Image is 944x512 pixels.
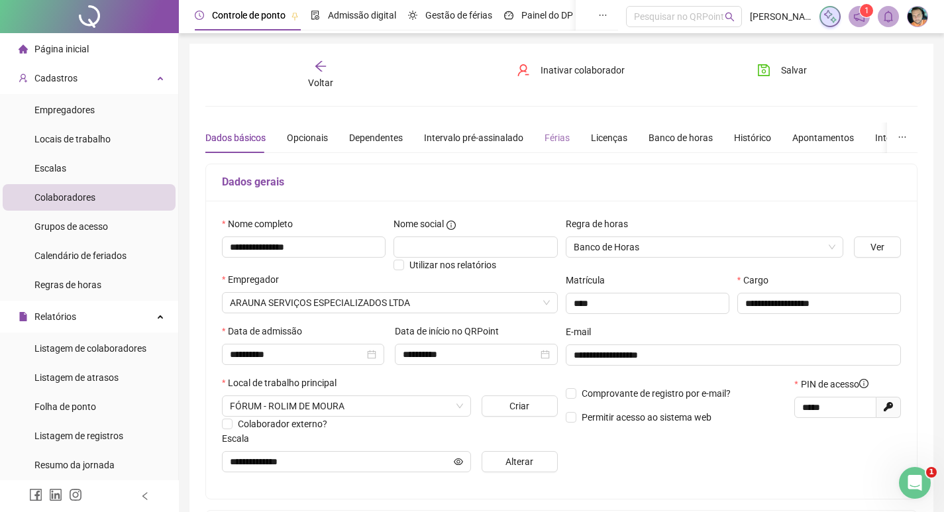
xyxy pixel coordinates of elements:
div: Banco de horas [649,130,713,145]
span: arrow-left [314,60,327,73]
span: file-done [311,11,320,20]
span: Gestão de férias [425,10,492,21]
span: PIN de acesso [801,377,868,391]
span: ellipsis [598,11,607,20]
div: Férias [545,130,570,145]
span: Relatórios [34,311,76,322]
span: Colaboradores [34,192,95,203]
span: Listagem de atrasos [34,372,119,383]
button: Ver [854,236,901,258]
span: Nome social [393,217,444,231]
span: Alterar [505,454,533,469]
span: Folha de ponto [34,401,96,412]
span: dashboard [504,11,513,20]
span: Voltar [308,77,333,88]
span: Regras de horas [34,280,101,290]
label: Empregador [222,272,288,287]
div: Dados básicos [205,130,266,145]
div: Licenças [591,130,627,145]
span: pushpin [291,12,299,20]
span: Listagem de colaboradores [34,343,146,354]
span: left [140,491,150,501]
sup: 1 [860,4,873,17]
span: Admissão digital [328,10,396,21]
span: file [19,312,28,321]
span: Controle de ponto [212,10,286,21]
label: Data de início no QRPoint [395,324,507,338]
span: Comprovante de registro por e-mail? [582,388,731,399]
span: linkedin [49,488,62,501]
div: Dependentes [349,130,403,145]
button: Alterar [482,451,558,472]
span: Criar [509,399,529,413]
span: Calendário de feriados [34,250,127,261]
label: Regra de horas [566,217,637,231]
button: Criar [482,395,558,417]
span: home [19,44,28,54]
iframe: Intercom live chat [899,467,931,499]
span: Painel do DP [521,10,573,21]
span: Grupos de acesso [34,221,108,232]
span: Permitir acesso ao sistema web [582,412,711,423]
img: 16970 [908,7,927,26]
div: Apontamentos [792,130,854,145]
span: clock-circle [195,11,204,20]
span: ellipsis [898,132,907,142]
span: Cadastros [34,73,78,83]
label: Local de trabalho principal [222,376,345,390]
span: info-circle [446,221,456,230]
label: Escala [222,431,258,446]
span: Escalas [34,163,66,174]
span: ARAUNA SERVIÇOS ESPECIALIZADOS LTDA [230,293,550,313]
span: user-add [19,74,28,83]
label: Data de admissão [222,324,311,338]
span: search [725,12,735,22]
button: Inativar colaborador [507,60,635,81]
div: Intervalo pré-assinalado [424,130,523,145]
span: 1 [926,467,937,478]
span: Listagem de registros [34,431,123,441]
label: Cargo [737,273,777,287]
label: E-mail [566,325,600,339]
span: Salvar [781,63,807,77]
button: Salvar [747,60,817,81]
span: Ver [870,240,884,254]
label: Nome completo [222,217,301,231]
span: Página inicial [34,44,89,54]
span: 1 [865,6,869,15]
span: save [757,64,770,77]
span: facebook [29,488,42,501]
span: sun [408,11,417,20]
span: Empregadores [34,105,95,115]
span: Colaborador externo? [238,419,327,429]
span: bell [882,11,894,23]
div: Integrações [875,130,924,145]
div: Histórico [734,130,771,145]
span: Banco de Horas [574,237,835,257]
span: notification [853,11,865,23]
label: Matrícula [566,273,613,287]
span: info-circle [859,379,868,388]
span: Inativar colaborador [541,63,625,77]
span: eye [454,457,463,466]
img: sparkle-icon.fc2bf0ac1784a2077858766a79e2daf3.svg [823,9,837,24]
span: user-delete [517,64,530,77]
div: Opcionais [287,130,328,145]
span: instagram [69,488,82,501]
h5: Dados gerais [222,174,901,190]
button: ellipsis [887,123,918,153]
span: RUA JOAO PESSOA, N° 4555 BAIRRO: CENTRO CIDADE: ROLIM DE MOURA - RO CEP: 76940-000 [230,396,463,416]
span: Locais de trabalho [34,134,111,144]
span: [PERSON_NAME] Serviços [750,9,812,24]
span: Resumo da jornada [34,460,115,470]
span: Utilizar nos relatórios [409,260,496,270]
